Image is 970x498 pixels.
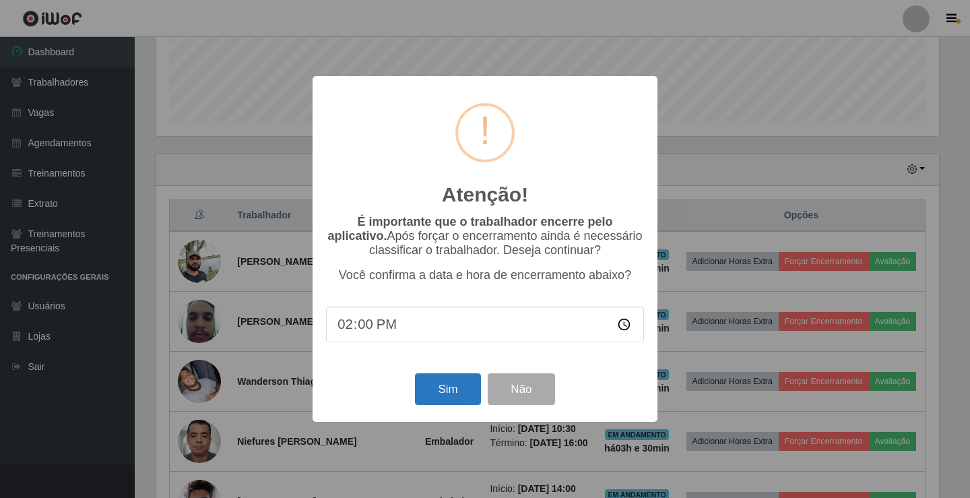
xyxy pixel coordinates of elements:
p: Você confirma a data e hora de encerramento abaixo? [326,268,644,282]
h2: Atenção! [442,183,528,207]
p: Após forçar o encerramento ainda é necessário classificar o trabalhador. Deseja continuar? [326,215,644,257]
button: Sim [415,373,480,405]
button: Não [488,373,554,405]
b: É importante que o trabalhador encerre pelo aplicativo. [327,215,612,243]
